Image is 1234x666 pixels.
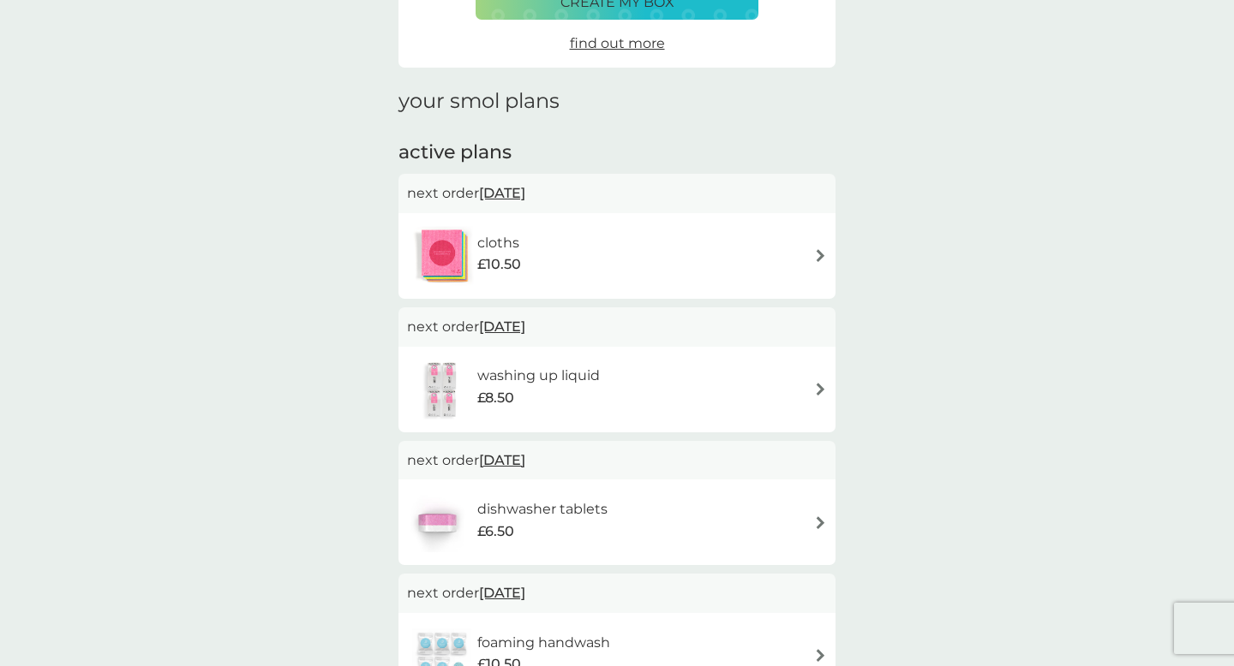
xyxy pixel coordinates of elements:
[407,360,477,419] img: washing up liquid
[477,365,600,387] h6: washing up liquid
[407,182,827,205] p: next order
[570,35,665,51] span: find out more
[814,249,827,262] img: arrow right
[407,226,477,286] img: cloths
[407,449,827,472] p: next order
[398,140,836,166] h2: active plans
[477,498,608,520] h6: dishwasher tablets
[479,576,525,610] span: [DATE]
[398,89,836,114] h1: your smol plans
[477,387,514,409] span: £8.50
[479,176,525,210] span: [DATE]
[479,310,525,343] span: [DATE]
[407,492,467,552] img: dishwasher tablets
[479,443,525,477] span: [DATE]
[814,383,827,395] img: arrow right
[477,520,514,543] span: £6.50
[477,232,521,254] h6: cloths
[477,632,610,654] h6: foaming handwash
[570,33,665,55] a: find out more
[407,316,827,338] p: next order
[407,582,827,604] p: next order
[477,253,521,276] span: £10.50
[814,649,827,662] img: arrow right
[814,516,827,529] img: arrow right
